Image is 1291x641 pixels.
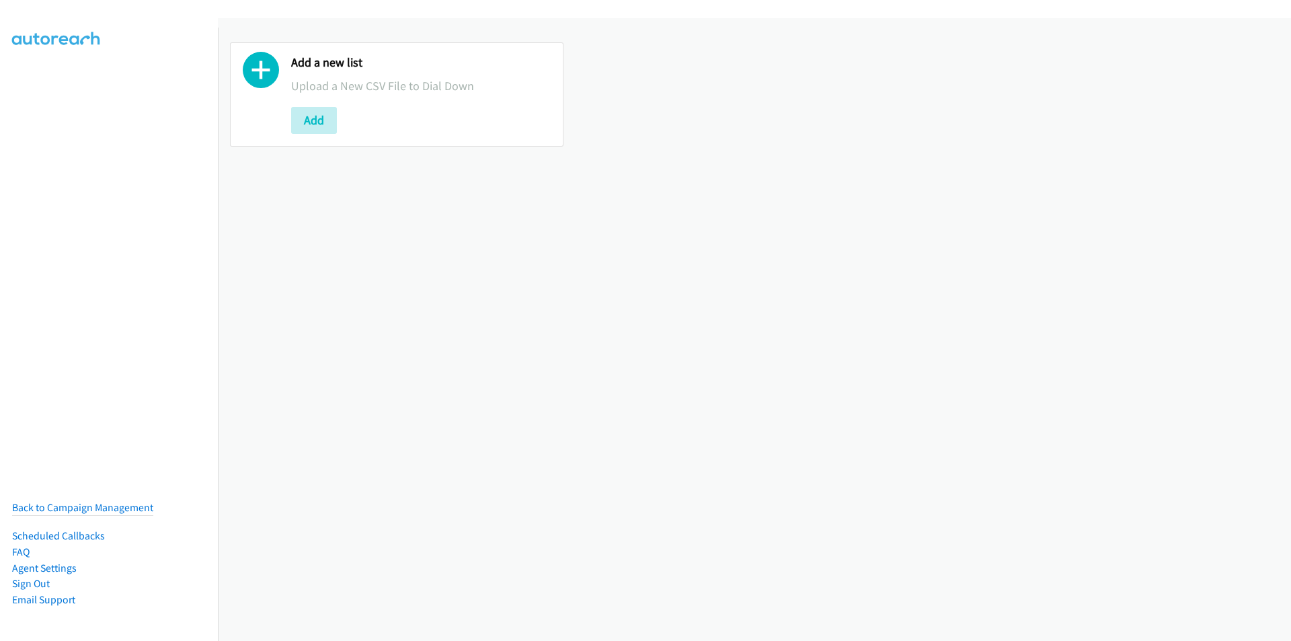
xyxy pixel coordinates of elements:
a: FAQ [12,545,30,558]
p: Upload a New CSV File to Dial Down [291,77,551,95]
a: Scheduled Callbacks [12,529,105,542]
button: Add [291,107,337,134]
a: Agent Settings [12,562,77,574]
a: Email Support [12,593,75,606]
a: Back to Campaign Management [12,501,153,514]
h2: Add a new list [291,55,551,71]
a: Sign Out [12,577,50,590]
